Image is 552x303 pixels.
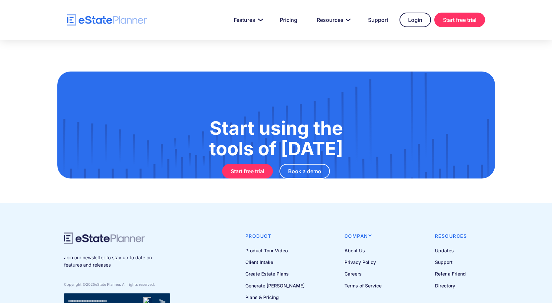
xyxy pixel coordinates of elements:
[279,164,330,178] a: Book a demo
[309,13,357,26] a: Resources
[98,0,122,6] span: Last Name
[222,164,273,178] a: Start free trial
[272,13,305,26] a: Pricing
[360,13,396,26] a: Support
[67,14,147,26] a: home
[91,118,462,159] h1: Start using the tools of [DATE]
[399,13,431,27] a: Login
[98,27,130,33] span: Phone number
[226,13,269,26] a: Features
[98,55,184,60] span: Number of [PERSON_NAME] per month
[434,13,485,27] a: Start free trial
